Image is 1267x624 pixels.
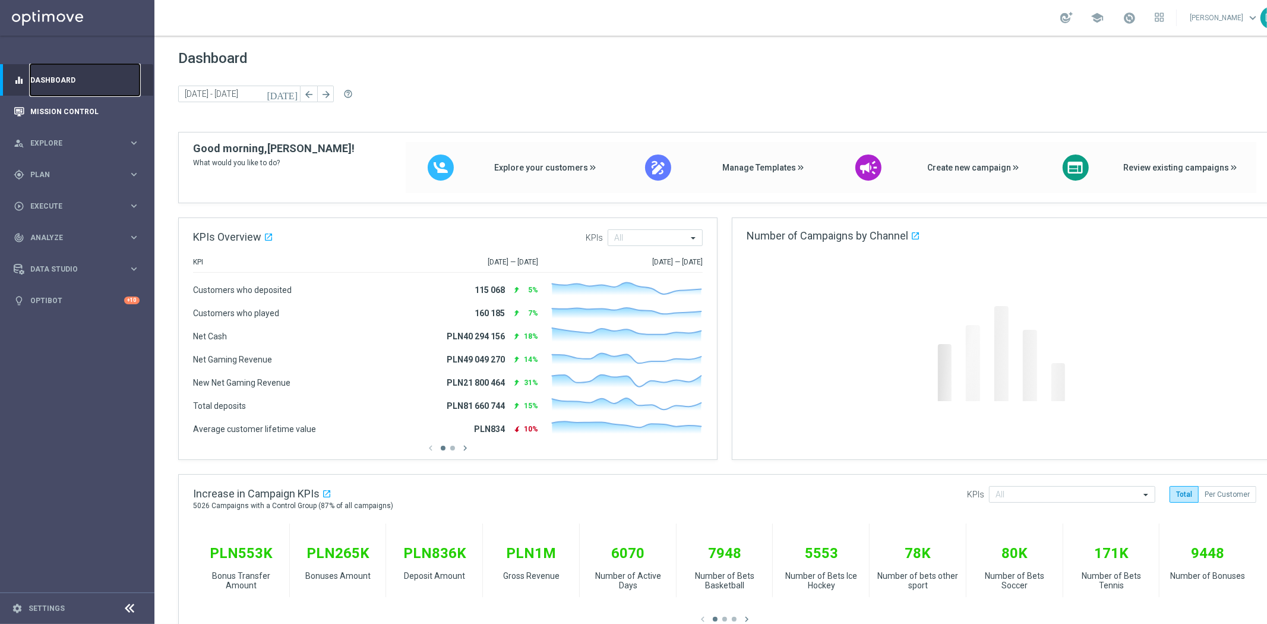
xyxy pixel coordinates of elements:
span: keyboard_arrow_down [1246,11,1259,24]
div: Mission Control [14,96,140,127]
span: Explore [30,140,128,147]
i: keyboard_arrow_right [128,137,140,149]
i: settings [12,603,23,614]
button: person_search Explore keyboard_arrow_right [13,138,140,148]
button: lightbulb Optibot +10 [13,296,140,305]
div: Explore [14,138,128,149]
button: track_changes Analyze keyboard_arrow_right [13,233,140,242]
button: Data Studio keyboard_arrow_right [13,264,140,274]
i: track_changes [14,232,24,243]
span: school [1091,11,1104,24]
span: Plan [30,171,128,178]
button: play_circle_outline Execute keyboard_arrow_right [13,201,140,211]
i: keyboard_arrow_right [128,169,140,180]
div: +10 [124,297,140,304]
button: gps_fixed Plan keyboard_arrow_right [13,170,140,179]
i: keyboard_arrow_right [128,200,140,212]
i: keyboard_arrow_right [128,263,140,275]
a: Settings [29,605,65,612]
i: gps_fixed [14,169,24,180]
a: Dashboard [30,64,140,96]
span: Execute [30,203,128,210]
i: play_circle_outline [14,201,24,212]
div: Execute [14,201,128,212]
span: Analyze [30,234,128,241]
div: Analyze [14,232,128,243]
span: Data Studio [30,266,128,273]
div: Dashboard [14,64,140,96]
div: Plan [14,169,128,180]
button: equalizer Dashboard [13,75,140,85]
a: [PERSON_NAME]keyboard_arrow_down [1189,9,1260,27]
i: lightbulb [14,295,24,306]
a: Optibot [30,285,124,316]
a: Mission Control [30,96,140,127]
div: Optibot [14,285,140,316]
i: keyboard_arrow_right [128,232,140,243]
i: person_search [14,138,24,149]
button: Mission Control [13,107,140,116]
div: Data Studio [14,264,128,275]
i: equalizer [14,75,24,86]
